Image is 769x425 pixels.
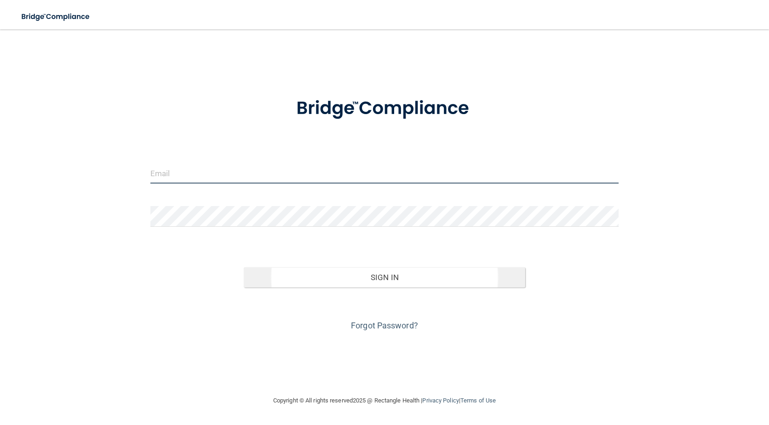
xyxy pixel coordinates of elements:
[277,85,492,132] img: bridge_compliance_login_screen.278c3ca4.svg
[460,397,496,404] a: Terms of Use
[150,163,619,184] input: Email
[244,267,525,287] button: Sign In
[422,397,459,404] a: Privacy Policy
[217,386,552,415] div: Copyright © All rights reserved 2025 @ Rectangle Health | |
[351,321,418,330] a: Forgot Password?
[14,7,98,26] img: bridge_compliance_login_screen.278c3ca4.svg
